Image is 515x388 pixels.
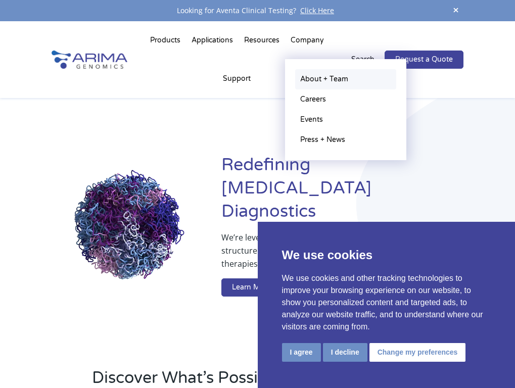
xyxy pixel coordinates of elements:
[221,278,282,297] a: Learn More
[295,110,396,130] a: Events
[221,231,423,278] p: We’re leveraging whole-genome sequence and structure information to ensure breakthrough therapies...
[385,51,463,69] a: Request a Quote
[351,53,374,66] p: Search
[282,343,321,362] button: I agree
[282,272,491,333] p: We use cookies and other tracking technologies to improve your browsing experience on our website...
[295,69,396,89] a: About + Team
[296,6,338,15] a: Click Here
[369,343,466,362] button: Change my preferences
[323,343,367,362] button: I decline
[52,51,127,69] img: Arima-Genomics-logo
[295,89,396,110] a: Careers
[295,130,396,150] a: Press + News
[52,4,463,17] div: Looking for Aventa Clinical Testing?
[221,154,463,231] h1: Redefining [MEDICAL_DATA] Diagnostics
[282,246,491,264] p: We use cookies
